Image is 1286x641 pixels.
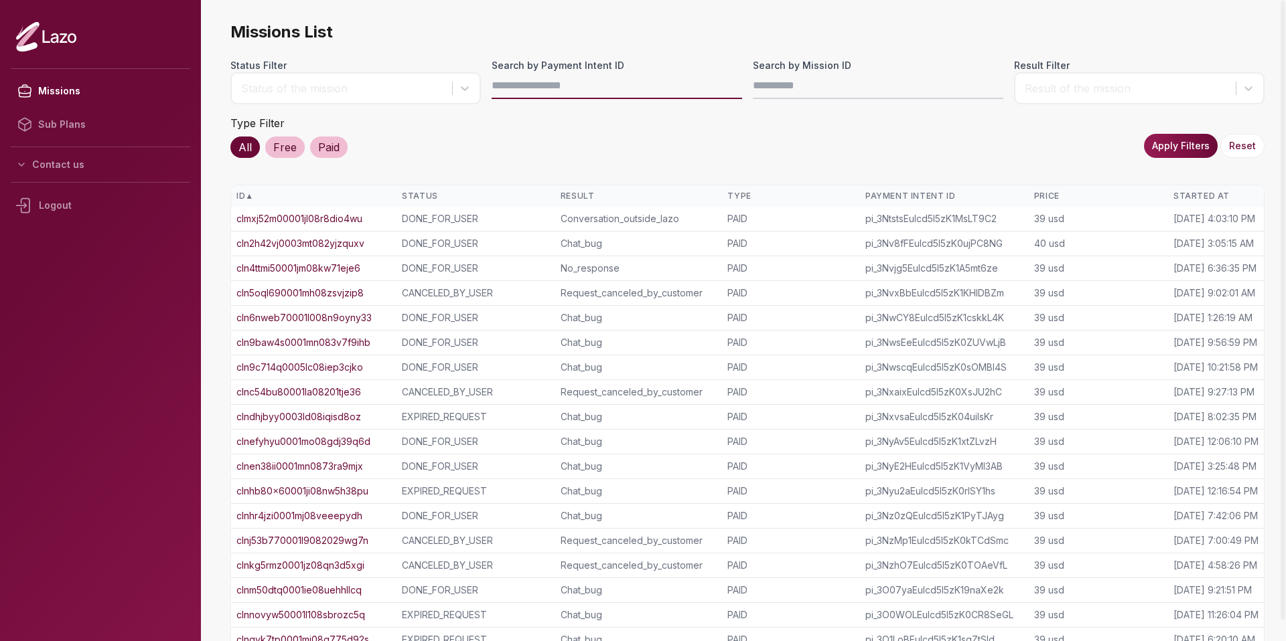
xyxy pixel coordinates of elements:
[402,191,550,201] div: Status
[1173,460,1257,473] div: [DATE] 3:25:48 PM
[402,534,550,547] div: CANCELED_BY_USER
[241,80,445,96] div: Status of the mission
[561,361,717,374] div: Chat_bug
[236,286,364,300] a: cln5oql690001mh08zsvjzip8
[1034,286,1163,300] div: 39 usd
[727,410,854,424] div: PAID
[230,136,260,158] div: All
[1025,80,1229,96] div: Result of the mission
[1173,410,1257,424] div: [DATE] 8:02:35 PM
[236,484,368,498] a: clnhb80x60001ji08nw5h38pu
[1173,534,1259,547] div: [DATE] 7:00:49 PM
[1034,191,1163,201] div: Price
[402,608,550,622] div: EXPIRED_REQUEST
[402,262,550,275] div: DONE_FOR_USER
[1034,336,1163,349] div: 39 usd
[727,237,854,250] div: PAID
[1034,534,1163,547] div: 39 usd
[236,583,362,597] a: clnm50dtq0001ie08uehhllcq
[230,116,285,130] label: Type Filter
[865,336,1023,349] div: pi_3NwsEeEulcd5I5zK0ZUVwLjB
[865,435,1023,448] div: pi_3NyAv5Eulcd5I5zK1xtZLvzH
[236,460,363,473] a: clnen38ii0001mn0873ra9mjx
[1144,134,1218,158] button: Apply Filters
[561,608,717,622] div: Chat_bug
[1034,385,1163,399] div: 39 usd
[727,361,854,374] div: PAID
[402,559,550,572] div: CANCELED_BY_USER
[727,509,854,523] div: PAID
[865,237,1023,250] div: pi_3Nv8fFEulcd5I5zK0ujPC8NG
[1034,509,1163,523] div: 39 usd
[727,191,854,201] div: Type
[865,191,1023,201] div: Payment Intent ID
[402,286,550,300] div: CANCELED_BY_USER
[236,509,362,523] a: clnhr4jzi0001mj08veeepydh
[561,460,717,473] div: Chat_bug
[865,212,1023,225] div: pi_3NtstsEulcd5I5zK1MsLT9C2
[1173,336,1257,349] div: [DATE] 9:56:59 PM
[1173,311,1253,325] div: [DATE] 1:26:19 AM
[1034,212,1163,225] div: 39 usd
[727,559,854,572] div: PAID
[1173,559,1257,572] div: [DATE] 4:58:26 PM
[245,191,253,201] span: ▲
[865,361,1023,374] div: pi_3NwscqEulcd5I5zK0sOMBI4S
[561,484,717,498] div: Chat_bug
[1173,435,1259,448] div: [DATE] 12:06:10 PM
[236,534,368,547] a: clnj53b770001l9082029wg7n
[11,188,190,223] div: Logout
[1034,608,1163,622] div: 39 usd
[402,212,550,225] div: DONE_FOR_USER
[1173,608,1259,622] div: [DATE] 11:26:04 PM
[230,59,481,72] label: Status Filter
[265,136,305,158] div: Free
[865,311,1023,325] div: pi_3NwCY8Eulcd5I5zK1cskkL4K
[11,153,190,177] button: Contact us
[561,191,717,201] div: Result
[1173,484,1258,498] div: [DATE] 12:16:54 PM
[561,559,717,572] div: Request_canceled_by_customer
[1034,361,1163,374] div: 39 usd
[1014,59,1265,72] label: Result Filter
[230,21,1265,43] span: Missions List
[561,410,717,424] div: Chat_bug
[1173,583,1252,597] div: [DATE] 9:21:51 PM
[236,311,372,325] a: cln6nweb70001l008n9oyny33
[402,583,550,597] div: DONE_FOR_USER
[727,286,854,300] div: PAID
[727,608,854,622] div: PAID
[402,311,550,325] div: DONE_FOR_USER
[402,237,550,250] div: DONE_FOR_USER
[402,361,550,374] div: DONE_FOR_USER
[561,534,717,547] div: Request_canceled_by_customer
[236,237,364,250] a: cln2h42vj0003mt082yjzquxv
[727,435,854,448] div: PAID
[865,534,1023,547] div: pi_3NzMp1Eulcd5I5zK0kTCdSmc
[236,608,365,622] a: clnnovyw50001l108sbrozc5q
[727,583,854,597] div: PAID
[865,286,1023,300] div: pi_3NvxBbEulcd5I5zK1KHIDBZm
[236,336,370,349] a: cln9baw4s0001mn083v7f9ihb
[1034,262,1163,275] div: 39 usd
[1034,484,1163,498] div: 39 usd
[561,237,717,250] div: Chat_bug
[236,559,364,572] a: clnkg5rmz0001jz08qn3d5xgi
[236,385,361,399] a: clnc54bu80001la08201tje36
[865,484,1023,498] div: pi_3Nyu2aEulcd5I5zK0rlSY1hs
[1173,212,1255,225] div: [DATE] 4:03:10 PM
[1173,286,1255,300] div: [DATE] 9:02:01 AM
[11,108,190,141] a: Sub Plans
[236,191,391,201] div: ID
[865,509,1023,523] div: pi_3Nz0zQEulcd5I5zK1PyTJAyg
[236,212,362,225] a: clmxj52m00001jl08r8dio4wu
[1034,311,1163,325] div: 39 usd
[727,460,854,473] div: PAID
[1173,361,1258,374] div: [DATE] 10:21:58 PM
[865,608,1023,622] div: pi_3O0WOLEulcd5I5zK0CR8SeGL
[561,435,717,448] div: Chat_bug
[1034,237,1163,250] div: 40 usd
[561,212,717,225] div: Conversation_outside_lazo
[1034,435,1163,448] div: 39 usd
[753,59,1003,72] label: Search by Mission ID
